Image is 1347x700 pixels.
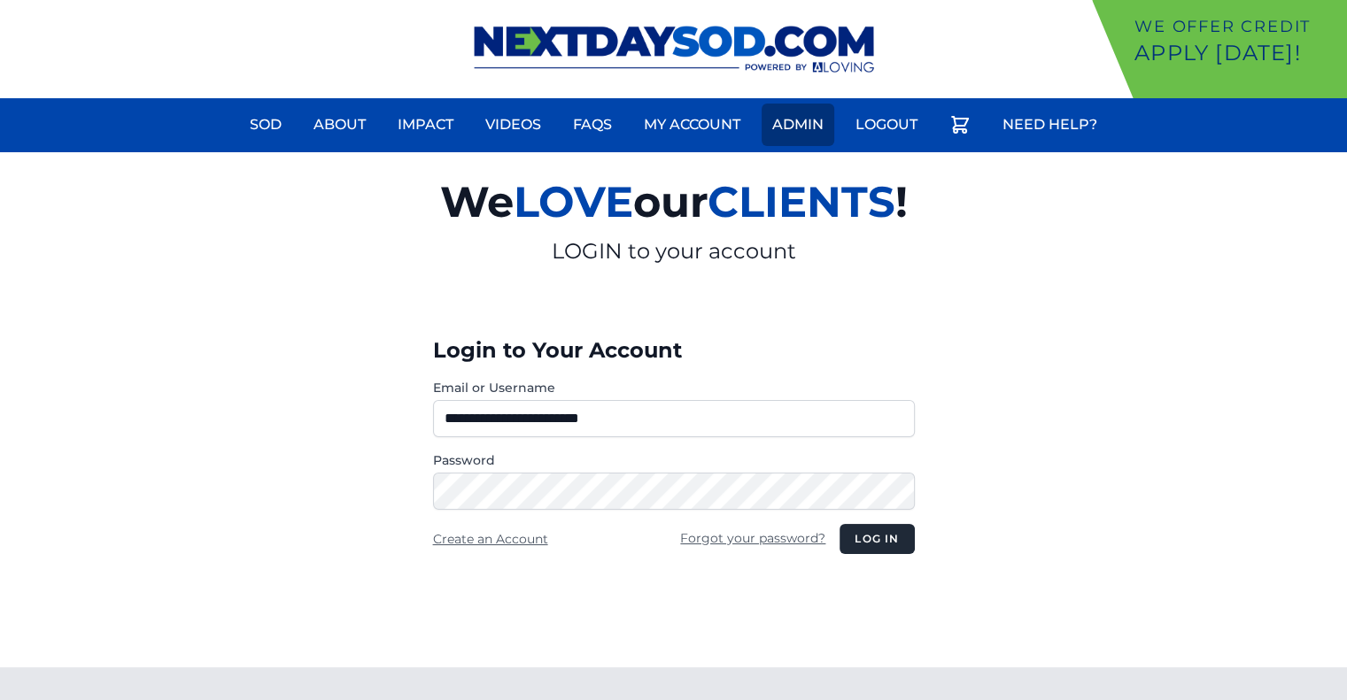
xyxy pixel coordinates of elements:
[433,336,915,365] h3: Login to Your Account
[845,104,928,146] a: Logout
[633,104,751,146] a: My Account
[1134,14,1340,39] p: We offer Credit
[562,104,623,146] a: FAQs
[514,176,633,227] span: LOVE
[303,104,376,146] a: About
[708,176,895,227] span: CLIENTS
[433,451,915,469] label: Password
[992,104,1108,146] a: Need Help?
[762,104,834,146] a: Admin
[433,379,915,396] label: Email or Username
[235,166,1113,237] h2: We our !
[1134,39,1340,67] p: Apply [DATE]!
[239,104,292,146] a: Sod
[475,104,552,146] a: Videos
[433,531,548,547] a: Create an Account
[680,530,825,546] a: Forgot your password?
[387,104,464,146] a: Impact
[840,524,914,554] button: Log in
[235,237,1113,265] p: LOGIN to your account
